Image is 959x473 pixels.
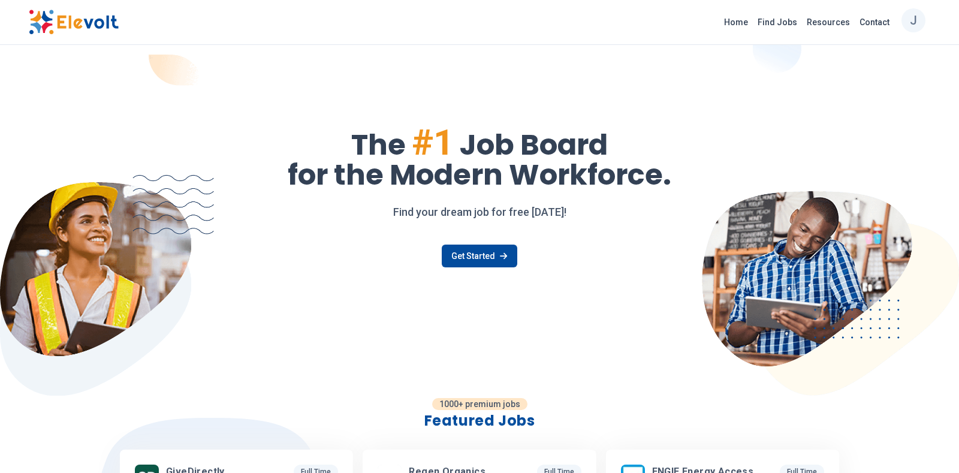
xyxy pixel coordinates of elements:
[120,411,839,430] h2: Featured Jobs
[855,13,894,32] a: Contact
[901,8,925,32] button: J
[412,121,454,164] span: #1
[802,13,855,32] a: Resources
[29,125,930,189] h1: The Job Board for the Modern Workforce.
[910,5,917,35] p: J
[719,13,753,32] a: Home
[442,245,517,267] a: Get Started
[29,204,930,221] p: Find your dream job for free [DATE]!
[29,10,119,35] img: Elevolt
[753,13,802,32] a: Find Jobs
[432,398,527,410] p: 1000+ premium jobs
